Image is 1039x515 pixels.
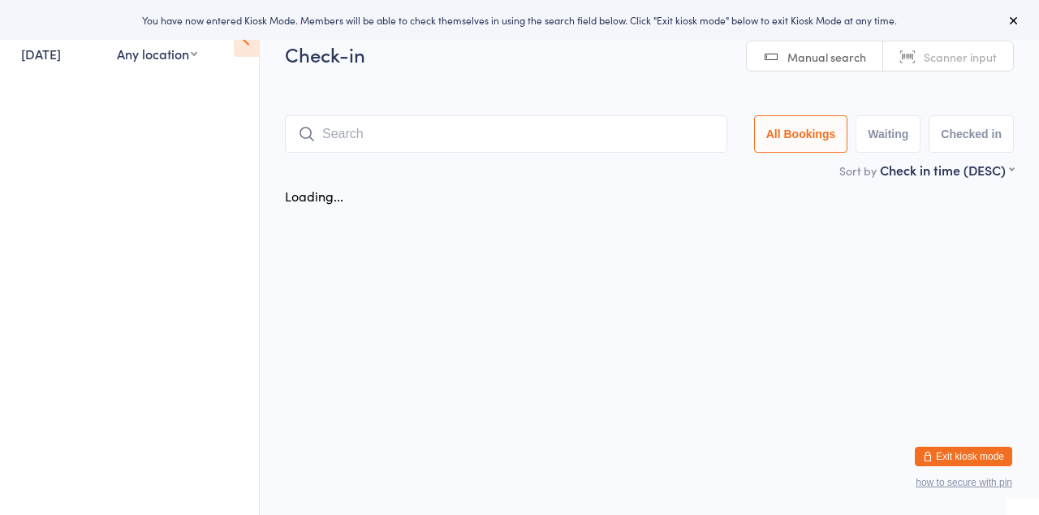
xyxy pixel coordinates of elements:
[21,45,61,63] a: [DATE]
[929,115,1014,153] button: Checked in
[117,45,197,63] div: Any location
[924,49,997,65] span: Scanner input
[856,115,920,153] button: Waiting
[285,115,727,153] input: Search
[787,49,866,65] span: Manual search
[285,187,343,205] div: Loading...
[915,447,1012,466] button: Exit kiosk mode
[285,41,1014,67] h2: Check-in
[839,162,877,179] label: Sort by
[754,115,848,153] button: All Bookings
[880,161,1014,179] div: Check in time (DESC)
[26,13,1013,27] div: You have now entered Kiosk Mode. Members will be able to check themselves in using the search fie...
[916,477,1012,488] button: how to secure with pin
